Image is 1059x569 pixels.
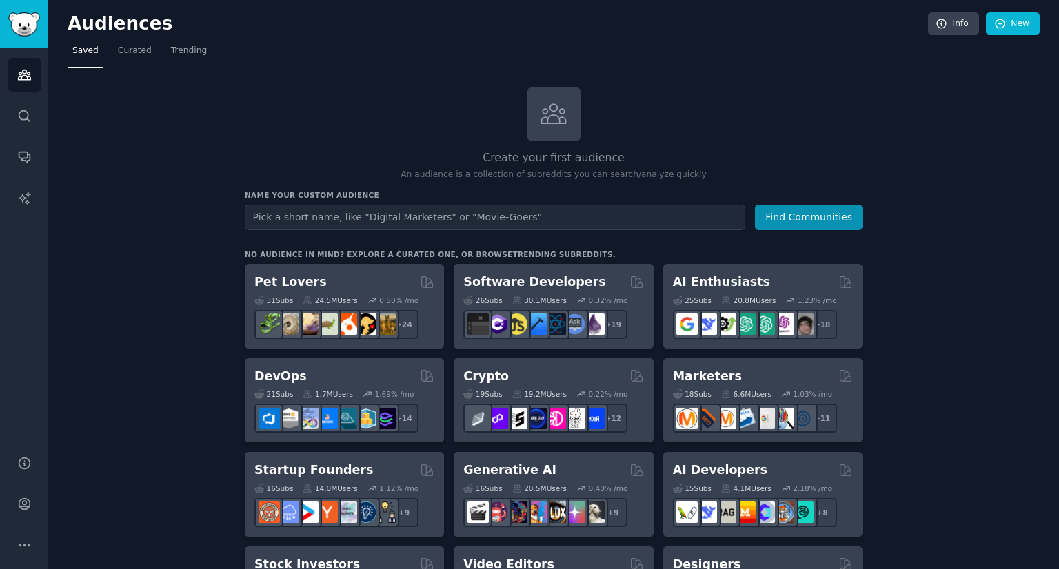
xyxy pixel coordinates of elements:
[583,501,605,523] img: DreamBooth
[390,498,418,527] div: + 9
[928,12,979,36] a: Info
[336,408,357,429] img: platformengineering
[773,501,794,523] img: llmops
[72,45,99,57] span: Saved
[721,296,776,305] div: 20.8M Users
[245,149,863,167] h2: Create your first audience
[798,296,837,305] div: 1.23 % /mo
[734,501,756,523] img: MistralAI
[254,273,327,291] h2: Pet Lovers
[245,169,863,181] p: An audience is a collection of subreddits you can search/analyze quickly
[463,389,502,399] div: 19 Sub s
[598,310,627,339] div: + 19
[166,40,212,68] a: Trending
[487,313,508,335] img: csharp
[254,368,307,385] h2: DevOps
[303,296,357,305] div: 24.5M Users
[721,484,771,493] div: 4.1M Users
[545,408,566,429] img: defiblockchain
[676,408,698,429] img: content_marketing
[463,462,556,479] h2: Generative AI
[68,13,928,35] h2: Audiences
[379,296,418,305] div: 0.50 % /mo
[336,313,357,335] img: cockatiel
[696,313,717,335] img: DeepSeek
[696,408,717,429] img: bigseo
[68,40,103,68] a: Saved
[673,296,712,305] div: 25 Sub s
[278,501,299,523] img: SaaS
[734,408,756,429] img: Emailmarketing
[598,498,627,527] div: + 9
[297,313,319,335] img: leopardgeckos
[506,313,527,335] img: learnjavascript
[467,501,489,523] img: aivideo
[598,404,627,433] div: + 12
[278,408,299,429] img: AWS_Certified_Experts
[355,501,376,523] img: Entrepreneurship
[773,313,794,335] img: OpenAIDev
[792,408,814,429] img: OnlineMarketing
[673,484,712,493] div: 15 Sub s
[721,389,771,399] div: 6.6M Users
[487,501,508,523] img: dalle2
[986,12,1040,36] a: New
[254,462,373,479] h2: Startup Founders
[297,501,319,523] img: startup
[463,296,502,305] div: 26 Sub s
[754,501,775,523] img: OpenSourceAI
[171,45,207,57] span: Trending
[673,462,767,479] h2: AI Developers
[8,12,40,37] img: GummySearch logo
[245,190,863,200] h3: Name your custom audience
[467,313,489,335] img: software
[793,484,832,493] div: 2.18 % /mo
[374,408,396,429] img: PlatformEngineers
[390,404,418,433] div: + 14
[259,313,280,335] img: herpetology
[715,313,736,335] img: AItoolsCatalog
[673,273,770,291] h2: AI Enthusiasts
[245,249,616,259] div: No audience in mind? Explore a curated one, or browse .
[379,484,418,493] div: 1.12 % /mo
[512,484,567,493] div: 20.5M Users
[297,408,319,429] img: Docker_DevOps
[673,368,742,385] h2: Marketers
[336,501,357,523] img: indiehackers
[715,408,736,429] img: AskMarketing
[525,313,547,335] img: iOSProgramming
[467,408,489,429] img: ethfinance
[487,408,508,429] img: 0xPolygon
[808,498,837,527] div: + 8
[254,484,293,493] div: 16 Sub s
[676,313,698,335] img: GoogleGeminiAI
[463,273,605,291] h2: Software Developers
[303,484,357,493] div: 14.0M Users
[303,389,353,399] div: 1.7M Users
[525,501,547,523] img: sdforall
[512,389,567,399] div: 19.2M Users
[808,404,837,433] div: + 11
[463,368,509,385] h2: Crypto
[583,313,605,335] img: elixir
[755,205,863,230] button: Find Communities
[525,408,547,429] img: web3
[545,501,566,523] img: FluxAI
[512,296,567,305] div: 30.1M Users
[696,501,717,523] img: DeepSeek
[254,389,293,399] div: 21 Sub s
[564,408,585,429] img: CryptoNews
[808,310,837,339] div: + 18
[316,501,338,523] img: ycombinator
[773,408,794,429] img: MarketingResearch
[316,313,338,335] img: turtle
[512,250,612,258] a: trending subreddits
[254,296,293,305] div: 31 Sub s
[564,501,585,523] img: starryai
[734,313,756,335] img: chatgpt_promptDesign
[355,313,376,335] img: PetAdvice
[506,501,527,523] img: deepdream
[793,389,832,399] div: 1.03 % /mo
[792,501,814,523] img: AIDevelopersSociety
[589,484,628,493] div: 0.40 % /mo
